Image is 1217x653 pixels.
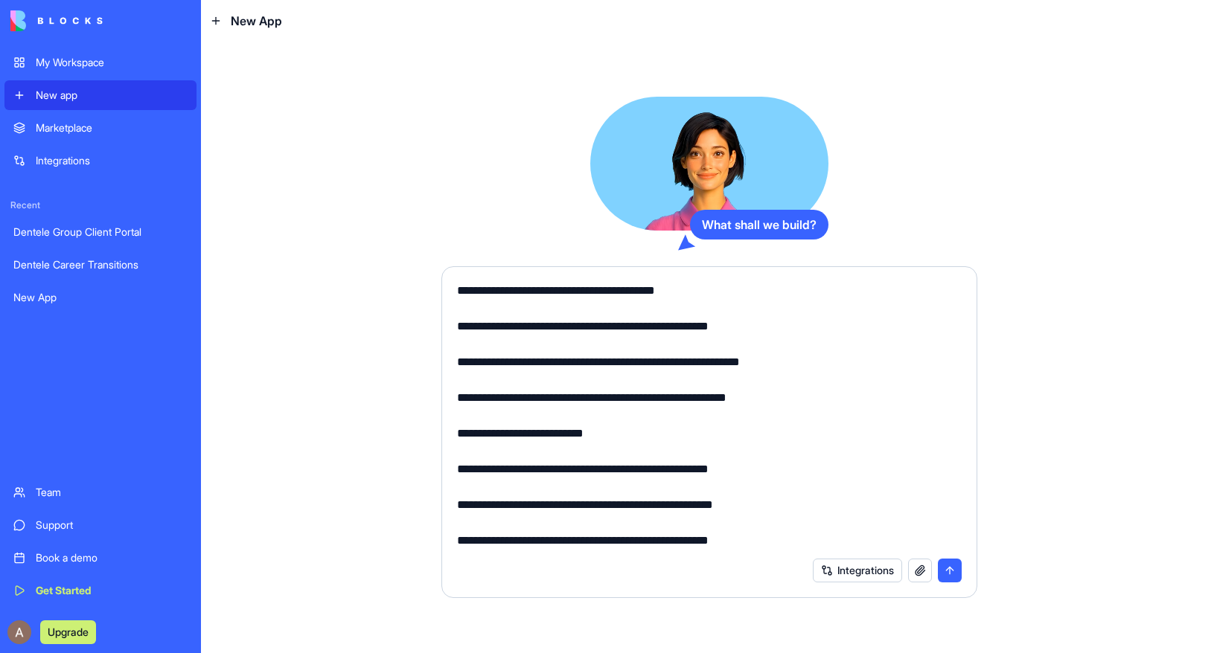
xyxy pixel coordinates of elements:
div: Get Started [36,583,188,598]
a: Marketplace [4,113,197,143]
a: New app [4,80,197,110]
a: Team [4,477,197,507]
a: Integrations [4,146,197,176]
img: ACg8ocJV6D3_6rN2XWQ9gC4Su6cEn1tsy63u5_3HgxpMOOOGh7gtYg=s96-c [7,620,31,644]
span: New App [231,12,282,30]
img: logo [10,10,103,31]
div: Marketplace [36,120,188,135]
a: Upgrade [40,624,96,639]
a: Book a demo [4,543,197,573]
span: Recent [4,199,197,211]
div: Integrations [36,153,188,168]
div: New App [13,290,188,305]
div: New app [36,88,188,103]
a: Dentele Career Transitions [4,250,197,280]
div: My Workspace [36,55,188,70]
a: Support [4,510,197,540]
a: New App [4,283,197,312]
button: Integrations [813,559,902,582]
div: Team [36,485,188,500]
button: Upgrade [40,620,96,644]
a: My Workspace [4,48,197,77]
div: Dentele Group Client Portal [13,225,188,239]
div: Book a demo [36,550,188,565]
a: Get Started [4,576,197,605]
div: What shall we build? [690,210,828,239]
a: Dentele Group Client Portal [4,217,197,247]
div: Support [36,518,188,533]
div: Dentele Career Transitions [13,257,188,272]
